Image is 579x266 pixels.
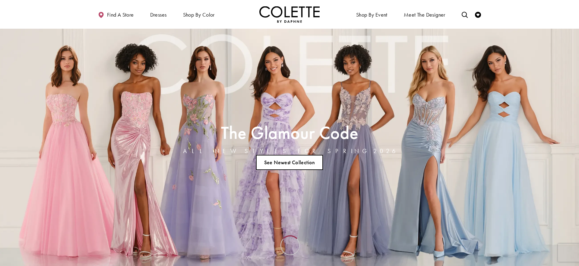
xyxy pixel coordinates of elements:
span: Dresses [150,12,167,18]
ul: Slider Links [181,152,398,172]
a: Check Wishlist [473,6,482,23]
h2: The Glamour Code [183,124,396,141]
span: Shop by color [182,6,216,23]
span: Shop By Event [355,6,389,23]
a: Meet the designer [402,6,447,23]
img: Colette by Daphne [259,6,320,23]
span: Shop by color [183,12,215,18]
a: Toggle search [460,6,469,23]
span: Meet the designer [404,12,445,18]
span: Shop By Event [356,12,388,18]
a: See Newest Collection The Glamour Code ALL NEW STYLES FOR SPRING 2026 [256,155,323,170]
span: Dresses [149,6,168,23]
span: Find a store [107,12,134,18]
a: Find a store [96,6,135,23]
h4: ALL NEW STYLES FOR SPRING 2026 [183,148,396,154]
a: Visit Home Page [259,6,320,23]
